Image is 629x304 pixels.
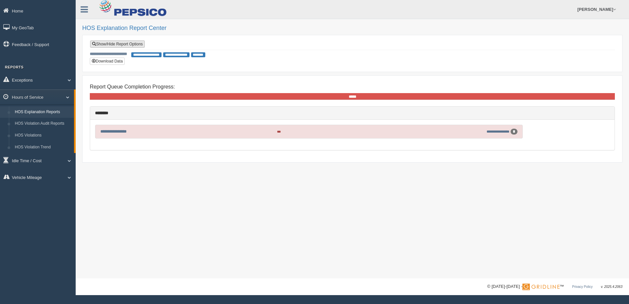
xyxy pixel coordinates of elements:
[487,283,622,290] div: © [DATE]-[DATE] - ™
[12,130,74,141] a: HOS Violations
[12,106,74,118] a: HOS Explanation Reports
[90,84,615,90] h4: Report Queue Completion Progress:
[12,141,74,153] a: HOS Violation Trend
[572,285,592,289] a: Privacy Policy
[601,285,622,289] span: v. 2025.4.2063
[12,118,74,130] a: HOS Violation Audit Reports
[90,40,145,48] a: Show/Hide Report Options
[82,25,622,32] h2: HOS Explanation Report Center
[522,284,560,290] img: Gridline
[90,58,125,65] button: Download Data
